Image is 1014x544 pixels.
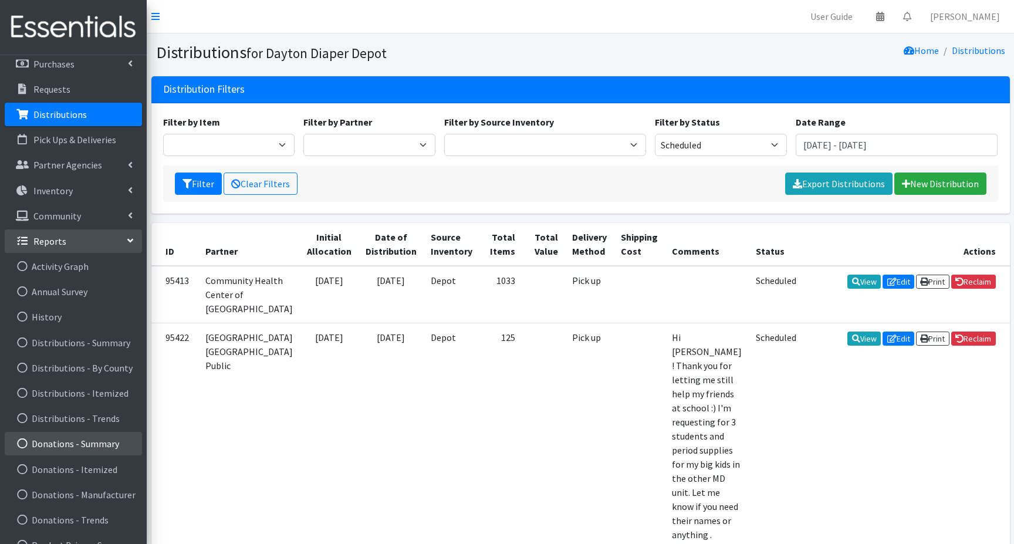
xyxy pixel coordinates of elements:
[163,115,220,129] label: Filter by Item
[246,45,387,62] small: for Dayton Diaper Depot
[749,223,803,266] th: Status
[665,223,749,266] th: Comments
[5,103,142,126] a: Distributions
[5,331,142,354] a: Distributions - Summary
[803,223,1010,266] th: Actions
[796,115,846,129] label: Date Range
[951,332,996,346] a: Reclaim
[33,159,102,171] p: Partner Agencies
[156,42,576,63] h1: Distributions
[359,223,424,266] th: Date of Distribution
[33,83,70,95] p: Requests
[33,58,75,70] p: Purchases
[5,483,142,506] a: Donations - Manufacturer
[801,5,862,28] a: User Guide
[479,223,522,266] th: Total Items
[883,332,914,346] a: Edit
[5,77,142,101] a: Requests
[5,305,142,329] a: History
[175,173,222,195] button: Filter
[785,173,893,195] a: Export Distributions
[5,432,142,455] a: Donations - Summary
[847,332,881,346] a: View
[655,115,720,129] label: Filter by Status
[5,153,142,177] a: Partner Agencies
[614,223,665,266] th: Shipping Cost
[5,458,142,481] a: Donations - Itemized
[951,275,996,289] a: Reclaim
[904,45,939,56] a: Home
[33,210,81,222] p: Community
[33,235,66,247] p: Reports
[151,223,198,266] th: ID
[300,223,359,266] th: Initial Allocation
[749,266,803,323] td: Scheduled
[5,381,142,405] a: Distributions - Itemized
[424,266,479,323] td: Depot
[5,179,142,202] a: Inventory
[5,508,142,532] a: Donations - Trends
[847,275,881,289] a: View
[522,223,565,266] th: Total Value
[5,255,142,278] a: Activity Graph
[883,275,914,289] a: Edit
[5,8,142,47] img: HumanEssentials
[565,223,614,266] th: Delivery Method
[359,266,424,323] td: [DATE]
[33,134,116,146] p: Pick Ups & Deliveries
[444,115,554,129] label: Filter by Source Inventory
[198,223,300,266] th: Partner
[303,115,372,129] label: Filter by Partner
[894,173,986,195] a: New Distribution
[5,128,142,151] a: Pick Ups & Deliveries
[796,134,998,156] input: January 1, 2011 - December 31, 2011
[565,266,614,323] td: Pick up
[33,185,73,197] p: Inventory
[479,266,522,323] td: 1033
[5,407,142,430] a: Distributions - Trends
[33,109,87,120] p: Distributions
[5,52,142,76] a: Purchases
[300,266,359,323] td: [DATE]
[916,275,949,289] a: Print
[5,229,142,253] a: Reports
[921,5,1009,28] a: [PERSON_NAME]
[198,266,300,323] td: Community Health Center of [GEOGRAPHIC_DATA]
[952,45,1005,56] a: Distributions
[5,356,142,380] a: Distributions - By County
[151,266,198,323] td: 95413
[916,332,949,346] a: Print
[224,173,298,195] a: Clear Filters
[5,280,142,303] a: Annual Survey
[5,204,142,228] a: Community
[163,83,245,96] h3: Distribution Filters
[424,223,479,266] th: Source Inventory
